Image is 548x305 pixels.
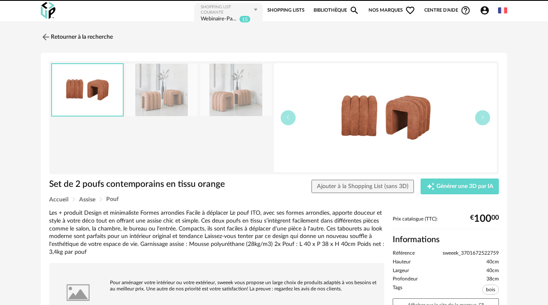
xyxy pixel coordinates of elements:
[311,180,414,193] button: Ajouter à la Shopping List (sans 3D)
[41,2,55,19] img: OXP
[393,234,499,245] h2: Informations
[349,5,359,15] span: Magnify icon
[421,179,499,194] button: Creation icon Générer une 3D par IA
[480,5,493,15] span: Account Circle icon
[424,5,471,15] span: Centre d'aideHelp Circle Outline icon
[239,15,251,23] sup: 15
[393,268,409,274] span: Largeur
[436,183,493,189] span: Générer une 3D par IA
[393,250,415,257] span: Référence
[486,259,499,265] span: 40cm
[201,5,253,15] div: Shopping List courante
[393,216,499,230] div: Prix catalogue (TTC):
[470,216,499,222] div: € 00
[267,2,304,19] a: Shopping Lists
[474,216,491,222] span: 100
[53,267,380,292] div: Pour aménager votre intérieur ou votre extérieur, sweeek vous propose un large choix de produits ...
[498,6,507,15] img: fr
[443,250,499,257] span: sweeek_3701672522759
[49,196,499,203] div: Breadcrumb
[49,179,232,190] h1: Set de 2 poufs contemporains en tissu orange
[41,32,51,42] img: svg+xml;base64,PHN2ZyB3aWR0aD0iMjQiIGhlaWdodD0iMjQiIHZpZXdCb3g9IjAgMCAyNCAyNCIgZmlsbD0ibm9uZSIgeG...
[106,196,119,202] span: Pouf
[201,15,237,23] div: Webinaire-PaletteCAD-UP-23sept
[393,285,402,296] span: Tags
[317,183,409,189] span: Ajouter à la Shopping List (sans 3D)
[393,276,418,283] span: Profondeur
[486,276,499,283] span: 38cm
[426,182,435,191] span: Creation icon
[49,197,68,203] span: Accueil
[314,2,359,19] a: BibliothèqueMagnify icon
[486,268,499,274] span: 40cm
[52,64,123,116] img: set-de-2-poufs-contemporains-en-tissu-orange.jpg
[41,28,113,46] a: Retourner à la recherche
[461,5,471,15] span: Help Circle Outline icon
[480,5,490,15] span: Account Circle icon
[49,209,384,256] div: Les + produit Design et minimaliste Formes arrondies Facile à déplacer Le pouf ITO, avec ses form...
[274,63,497,172] img: set-de-2-poufs-contemporains-en-tissu-orange.jpg
[369,2,415,19] span: Nos marques
[200,64,272,117] img: set-de-2-poufs-contemporains-en-tissu-orange.jpg
[482,285,499,295] span: bois
[126,64,197,117] img: set-de-2-poufs-contemporains-en-tissu-orange.jpg
[79,197,95,203] span: Assise
[393,259,411,265] span: Hauteur
[405,5,415,15] span: Heart Outline icon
